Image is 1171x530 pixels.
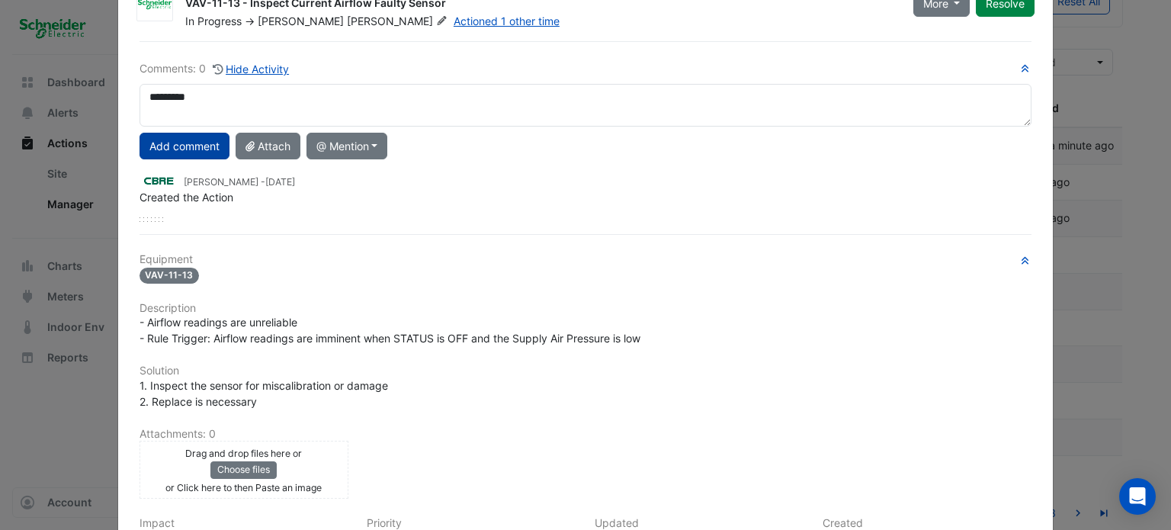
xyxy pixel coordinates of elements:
[347,14,451,29] span: [PERSON_NAME]
[184,175,295,189] small: [PERSON_NAME] -
[140,379,388,408] span: 1. Inspect the sensor for miscalibration or damage 2. Replace is necessary
[140,302,1032,315] h6: Description
[140,253,1032,266] h6: Equipment
[140,268,200,284] span: VAV-11-13
[140,191,233,204] span: Created the Action
[1119,478,1156,515] div: Open Intercom Messenger
[823,517,1032,530] h6: Created
[265,176,295,188] span: 2025-06-16 10:21:28
[454,14,560,27] a: Actioned 1 other time
[306,133,388,159] button: @ Mention
[210,461,277,478] button: Choose files
[165,482,322,493] small: or Click here to then Paste an image
[595,517,804,530] h6: Updated
[140,316,640,345] span: - Airflow readings are unreliable - Rule Trigger: Airflow readings are imminent when STATUS is OF...
[236,133,300,159] button: Attach
[140,172,178,189] img: CBRE Charter Hall
[140,60,290,78] div: Comments: 0
[367,517,576,530] h6: Priority
[140,428,1032,441] h6: Attachments: 0
[185,14,242,27] span: In Progress
[140,517,349,530] h6: Impact
[185,448,302,459] small: Drag and drop files here or
[212,60,290,78] button: Hide Activity
[245,14,255,27] span: ->
[140,365,1032,377] h6: Solution
[258,14,344,27] span: [PERSON_NAME]
[140,133,229,159] button: Add comment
